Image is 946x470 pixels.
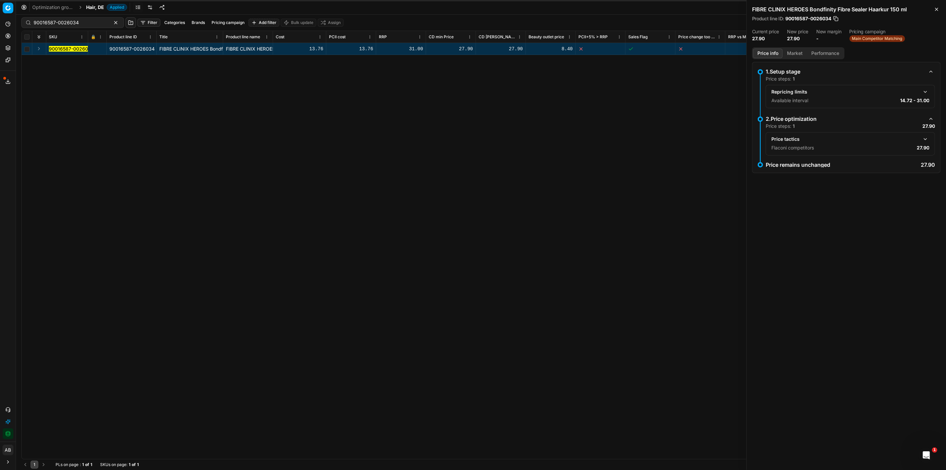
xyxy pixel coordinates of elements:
input: Search by SKU or title [34,19,106,26]
button: 90016587-0026034 [49,46,94,52]
div: 31.00 [379,46,423,52]
span: Cost [276,34,284,40]
p: Price steps: [766,76,795,82]
span: Main Competitor Matching [850,35,905,42]
span: CD [PERSON_NAME] [479,34,516,40]
span: PCII cost [329,34,346,40]
div: 13.76 [276,46,323,52]
a: Optimization groups [32,4,75,11]
span: 90016587-0026034 [785,15,831,22]
div: Price tactics [771,136,919,142]
span: Price change too high [678,34,716,40]
p: Available interval [771,97,808,104]
span: Beauty outlet price [529,34,564,40]
span: AB [3,445,13,455]
p: 27.90 [917,144,929,151]
p: Price steps: [766,123,795,129]
button: Categories [162,19,188,27]
p: Price remains unchanged [766,162,830,167]
button: AB [3,445,13,455]
span: Hair, DE [86,4,104,11]
div: : [56,462,92,467]
strong: 1 [82,462,84,467]
span: Sales Flag [628,34,648,40]
button: Price info [753,49,783,58]
div: 1.Setup stage [766,68,924,76]
h2: FIBRE CLINIX HEROES Bondfinity Fibre Sealer Haarkur 150 ml [752,5,941,13]
strong: 1 [793,123,795,129]
strong: of [132,462,136,467]
p: Flaconi competitors [771,144,814,151]
span: RRP vs MinCD [728,34,755,40]
button: Filter [137,19,160,27]
span: RRP [379,34,387,40]
div: 90016587-0026034 [109,46,154,52]
span: Title [159,34,168,40]
strong: 1 [90,462,92,467]
dd: 27.90 [787,35,808,42]
button: Market [783,49,807,58]
dd: 27.90 [752,35,779,42]
button: Expand all [35,33,43,41]
div: 13.76 [329,46,373,52]
nav: breadcrumb [32,4,127,11]
span: Applied [107,4,127,11]
dd: - [816,35,842,42]
p: 27.90 [921,162,935,167]
strong: 1 [129,462,130,467]
span: Product line ID : [752,16,784,21]
button: Expand [35,45,43,53]
span: Hair, DEApplied [86,4,127,11]
button: Bulk update [281,19,316,27]
button: Brands [189,19,208,27]
strong: 1 [793,76,795,82]
div: Repricing limits [771,89,919,95]
div: FIBRE CLINIX HEROES Bondfinity Fibre Sealer Haarkur 150 ml [226,46,270,52]
button: Add filter [248,19,279,27]
span: SKUs on page : [100,462,127,467]
button: Pricing campaign [209,19,247,27]
nav: pagination [21,461,48,469]
span: Product line ID [109,34,137,40]
span: PLs on page [56,462,79,467]
span: SKU [49,34,57,40]
span: 🔒 [91,34,96,40]
div: 8.40 [529,46,573,52]
div: 27.90 [429,46,473,52]
dt: Current price [752,29,779,34]
strong: of [85,462,89,467]
div: 2.Price optimization [766,115,924,123]
div: 27.90 [479,46,523,52]
dt: Pricing campaign [850,29,905,34]
dt: New margin [816,29,842,34]
button: Assign [318,19,344,27]
p: 14.72 - 31.00 [900,97,929,104]
strong: 1 [137,462,139,467]
button: 1 [31,461,38,469]
span: 1 [932,447,937,453]
button: Performance [807,49,844,58]
button: Go to previous page [21,461,29,469]
div: 10 [728,46,772,52]
p: 27.90 [922,123,935,129]
iframe: Intercom live chat [918,447,934,463]
span: CD min Price [429,34,454,40]
button: Go to next page [40,461,48,469]
span: FIBRE CLINIX HEROES Bondfinity Fibre Sealer Haarkur 150 ml [159,46,293,52]
dt: New price [787,29,808,34]
span: PCII+5% > RRP [578,34,608,40]
span: Product line name [226,34,260,40]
